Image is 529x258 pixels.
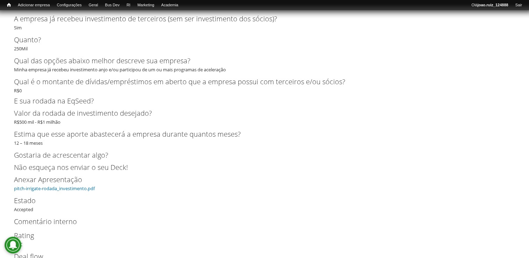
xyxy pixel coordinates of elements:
h2: E sua rodada na EqSeed? [14,98,515,105]
a: Bus Dev [101,2,123,9]
a: Adicionar empresa [14,2,53,9]
a: Geral [85,2,101,9]
a: Marketing [134,2,158,9]
a: Academia [158,2,182,9]
div: 250Mil [14,35,515,52]
div: CCC [14,230,515,248]
label: Qual é o montante de dívidas/empréstimos em aberto que a empresa possui com terceiros e/ou sócios? [14,77,503,87]
span: Início [7,2,11,7]
a: Configurações [53,2,85,9]
label: Estado [14,195,503,206]
div: Sim [14,14,515,31]
div: 12 – 18 meses [14,129,515,146]
a: RI [123,2,134,9]
div: R$0 [14,77,515,94]
a: Olájoao.ruiz_124888 [468,2,512,9]
a: pitch-irrigate-rodada_investimento.pdf [14,185,95,192]
label: Estima que esse aporte abastecerá a empresa durante quantos meses? [14,129,503,139]
label: A empresa já recebeu investimento de terceiros (sem ser investimento dos sócios)? [14,14,503,24]
div: Accepted [14,195,515,213]
label: Gostaria de acrescentar algo? [14,150,503,160]
label: Anexar Apresentação [14,174,503,185]
label: Comentário interno [14,216,503,227]
a: Sair [512,2,526,9]
label: Rating [14,230,503,241]
div: Minha empresa já recebeu investimento anjo e/ou participou de um ou mais programas de aceleração [14,56,515,73]
label: Quanto? [14,35,503,45]
label: Valor da rodada de investimento desejado? [14,108,503,119]
label: Qual das opções abaixo melhor descreve sua empresa? [14,56,503,66]
div: R$500 mil - R$1 milhão [14,108,515,126]
a: Início [3,2,14,8]
h2: Não esqueça nos enviar o seu Deck! [14,164,515,171]
strong: joao.ruiz_124888 [478,3,508,7]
